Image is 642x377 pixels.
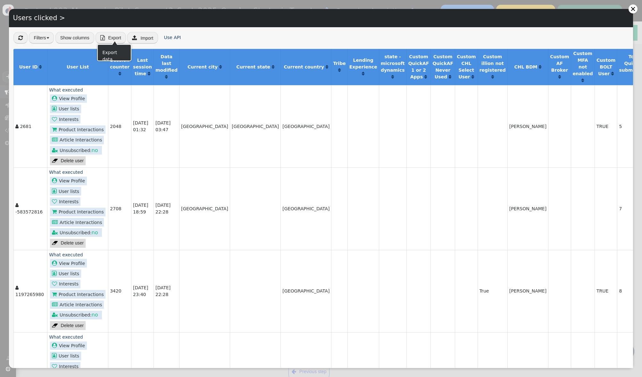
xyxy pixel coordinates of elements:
[272,64,274,69] a: 
[20,124,31,129] span: 2681
[449,75,451,79] span: Click to sort
[471,75,474,79] span: Click to sort
[50,156,86,165] a: Delete user
[219,64,222,69] a: 
[50,115,80,124] a: Interests
[50,177,87,185] a: View Profile
[96,32,126,44] button:  Export
[15,368,19,372] span: 
[52,302,60,307] span: 
[52,209,59,214] span: 
[550,54,569,73] b: Custom AF Broker
[52,96,59,101] span: 
[449,74,451,79] a: 
[15,285,19,290] span: 
[558,74,561,79] a: 
[52,137,60,142] span: 
[67,64,89,69] b: User List
[52,353,59,358] span: 
[18,35,23,40] span: 
[50,197,80,206] a: Interests
[326,64,328,69] a: 
[284,64,324,69] b: Current country
[362,71,364,76] span: Click to sort
[50,362,80,371] a: Interests
[52,157,58,165] span: 
[507,250,548,332] td: [PERSON_NAME]
[49,170,83,175] a: What executed
[179,167,230,250] td: [GEOGRAPHIC_DATA]
[52,148,60,153] span: 
[52,220,60,225] span: 
[596,58,615,76] b: Custom BOLT User
[507,85,548,167] td: [PERSON_NAME]
[52,281,59,286] span: 
[52,116,59,122] span: 
[50,136,104,144] a: Article Interactions
[15,292,44,297] span: 1197265980
[611,71,614,76] a: 
[52,343,59,348] span: 
[108,85,131,167] td: 2048
[50,146,102,155] div: Unsubscribed:
[92,147,98,153] span: no
[491,75,494,79] span: Click to sort
[155,285,171,297] span: [DATE] 22:28
[52,364,59,369] span: 
[408,54,429,79] b: Custom QuickAF 1 or 2 Apps
[558,75,561,79] span: Click to sort
[110,58,129,69] b: Session counter
[52,188,59,194] span: 
[478,250,507,332] td: True
[424,75,427,79] span: Click to sort
[471,74,474,79] a: 
[47,37,49,39] img: trigger_black.png
[539,64,541,69] a: 
[19,64,38,69] b: User ID
[165,74,168,79] a: 
[49,87,83,92] a: What executed
[573,51,593,76] b: Custom MFA not enabled
[50,94,87,103] a: View Profile
[92,229,98,236] span: no
[391,74,394,79] a: 
[539,65,541,69] span: Click to sort
[50,311,102,319] div: Unsubscribed:
[52,199,59,204] span: 
[50,321,86,330] a: Delete user
[52,230,60,235] span: 
[280,250,331,332] td: [GEOGRAPHIC_DATA]
[595,85,617,167] td: TRUE
[148,71,150,76] span: Click to sort
[127,32,158,44] button: Import
[50,187,81,196] a: User lists
[514,64,538,69] b: CHL BDM
[236,64,270,69] b: Current state
[424,74,427,79] a: 
[52,271,59,276] span: 
[100,35,105,40] span: 
[611,71,614,76] span: Click to sort
[50,341,87,350] a: View Profile
[50,290,105,299] a: Product Interactions
[50,269,81,278] a: User lists
[50,208,105,216] a: Product Interactions
[55,32,94,44] button: Show columns
[50,125,105,134] a: Product Interactions
[52,239,58,247] span: 
[432,54,453,79] b: Custom QuickAF Never Used
[581,78,584,83] span: Click to sort
[155,54,178,73] b: Data last modified
[333,61,346,66] b: Tribe
[15,209,43,214] span: -583572816
[148,71,150,76] a: 
[50,239,86,248] a: Delete user
[164,35,181,40] a: Use API
[50,259,87,268] a: View Profile
[381,54,405,73] b: state - microsoft dynamics
[479,54,506,73] b: Custom illion not registered
[581,78,584,83] a: 
[133,285,148,297] span: [DATE] 23:40
[219,65,222,69] span: Click to sort
[133,58,152,76] b: Last session time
